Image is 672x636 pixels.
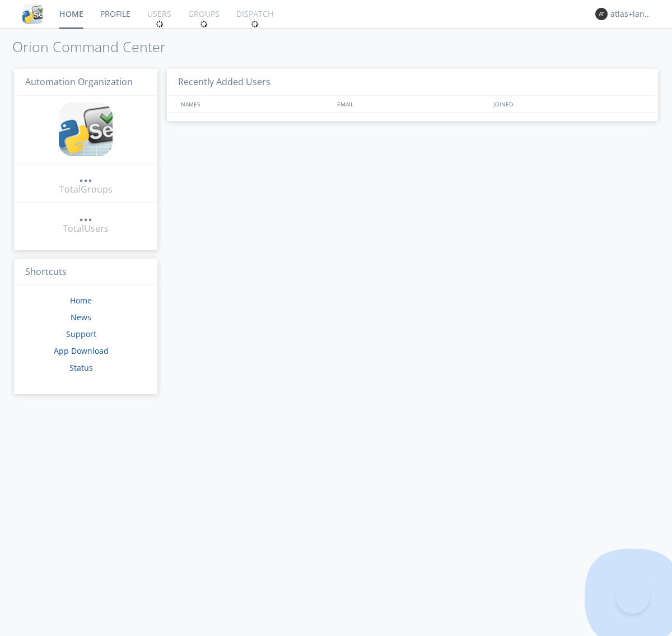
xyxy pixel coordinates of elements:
[79,170,92,181] div: ...
[610,8,652,20] div: atlas+language+check
[79,209,92,221] div: ...
[178,96,332,112] div: NAMES
[616,580,650,614] iframe: Toggle Customer Support
[200,20,208,28] img: spin.svg
[334,96,491,112] div: EMAIL
[79,209,92,222] a: ...
[63,222,109,235] div: Total Users
[25,76,133,88] span: Automation Organization
[491,96,647,112] div: JOINED
[167,69,658,96] h3: Recently Added Users
[71,312,91,322] a: News
[59,183,113,196] div: Total Groups
[79,170,92,183] a: ...
[54,345,109,356] a: App Download
[66,329,96,339] a: Support
[22,4,43,24] img: cddb5a64eb264b2086981ab96f4c1ba7
[69,362,93,373] a: Status
[595,8,608,20] img: 373638.png
[156,20,164,28] img: spin.svg
[70,295,92,306] a: Home
[251,20,259,28] img: spin.svg
[59,102,113,156] img: cddb5a64eb264b2086981ab96f4c1ba7
[14,259,157,286] h3: Shortcuts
